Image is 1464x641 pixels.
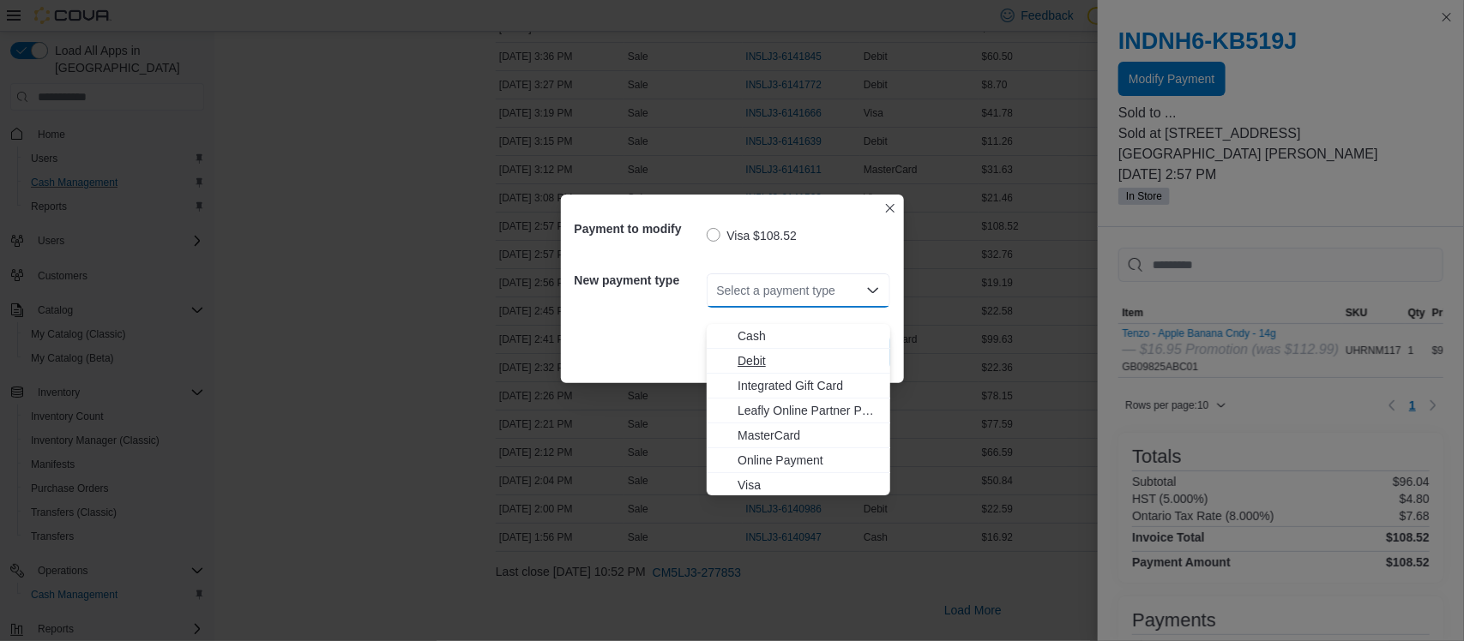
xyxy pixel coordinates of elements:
[738,427,880,444] span: MasterCard
[707,225,797,246] label: Visa $108.52
[575,263,703,297] h5: New payment type
[707,324,890,498] div: Choose from the following options
[738,377,880,394] span: Integrated Gift Card
[707,448,890,473] button: Online Payment
[707,398,890,423] button: Leafly Online Partner Payment
[575,212,703,246] h5: Payment to modify
[866,284,880,297] button: Close list of options
[707,374,890,398] button: Integrated Gift Card
[717,280,719,301] input: Accessible screen reader label
[738,452,880,469] span: Online Payment
[880,198,901,219] button: Closes this modal window
[738,327,880,344] span: Cash
[707,473,890,498] button: Visa
[707,324,890,349] button: Cash
[707,349,890,374] button: Debit
[738,352,880,369] span: Debit
[738,476,880,494] span: Visa
[738,402,880,419] span: Leafly Online Partner Payment
[707,423,890,448] button: MasterCard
